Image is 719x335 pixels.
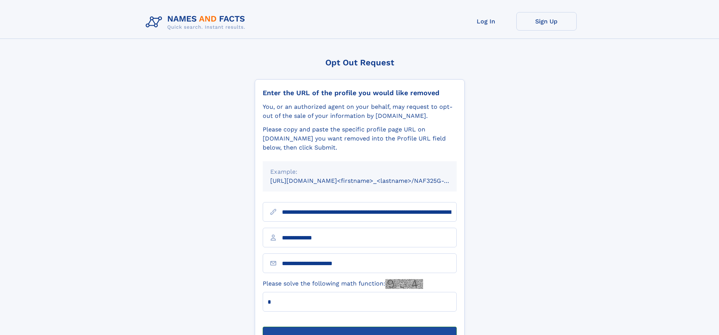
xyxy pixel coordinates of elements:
div: You, or an authorized agent on your behalf, may request to opt-out of the sale of your informatio... [263,102,457,120]
div: Enter the URL of the profile you would like removed [263,89,457,97]
div: Please copy and paste the specific profile page URL on [DOMAIN_NAME] you want removed into the Pr... [263,125,457,152]
label: Please solve the following math function: [263,279,423,289]
div: Example: [270,167,449,176]
small: [URL][DOMAIN_NAME]<firstname>_<lastname>/NAF325G-xxxxxxxx [270,177,471,184]
div: Opt Out Request [255,58,465,67]
a: Sign Up [516,12,577,31]
a: Log In [456,12,516,31]
img: Logo Names and Facts [143,12,251,32]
